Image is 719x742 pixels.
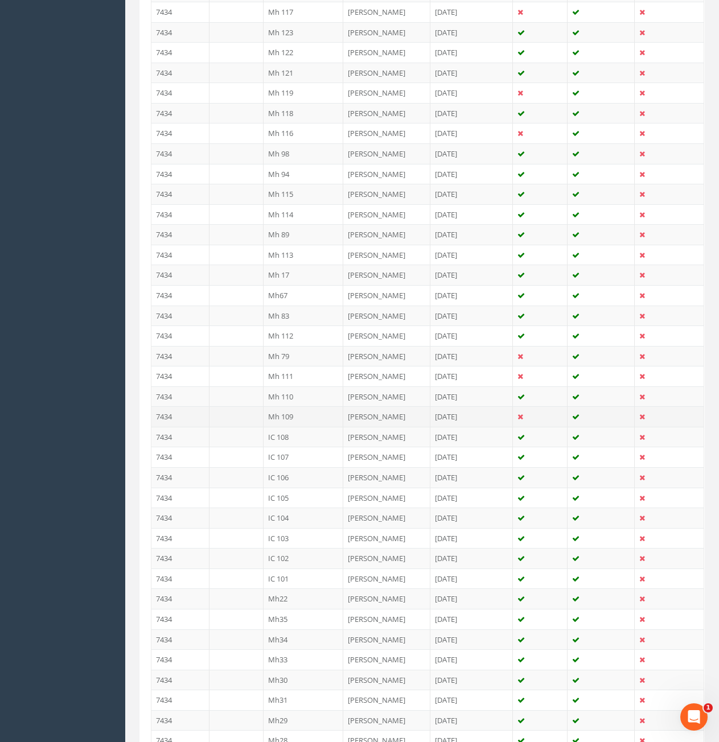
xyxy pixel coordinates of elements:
td: 7434 [151,467,209,488]
td: [DATE] [430,447,513,467]
td: 7434 [151,204,209,225]
td: Mh30 [264,670,344,690]
td: [PERSON_NAME] [343,467,430,488]
td: [DATE] [430,2,513,22]
td: Mh 89 [264,224,344,245]
td: 7434 [151,568,209,589]
td: [PERSON_NAME] [343,123,430,143]
td: [PERSON_NAME] [343,346,430,366]
td: [PERSON_NAME] [343,588,430,609]
td: [PERSON_NAME] [343,447,430,467]
td: [DATE] [430,710,513,731]
td: 7434 [151,609,209,629]
td: Mh33 [264,649,344,670]
td: Mh 123 [264,22,344,43]
td: Mh 116 [264,123,344,143]
td: 7434 [151,528,209,549]
span: 1 [704,703,713,712]
td: 7434 [151,548,209,568]
td: [DATE] [430,265,513,285]
td: Mh31 [264,690,344,710]
td: 7434 [151,710,209,731]
td: [DATE] [430,22,513,43]
td: Mh 121 [264,63,344,83]
td: 7434 [151,123,209,143]
td: [DATE] [430,346,513,366]
td: [DATE] [430,224,513,245]
td: [PERSON_NAME] [343,265,430,285]
td: [PERSON_NAME] [343,245,430,265]
td: IC 106 [264,467,344,488]
td: [DATE] [430,204,513,225]
td: [PERSON_NAME] [343,366,430,386]
td: IC 102 [264,548,344,568]
td: [PERSON_NAME] [343,63,430,83]
td: [DATE] [430,386,513,407]
td: 7434 [151,508,209,528]
td: [PERSON_NAME] [343,285,430,306]
td: 7434 [151,629,209,650]
td: Mh 113 [264,245,344,265]
td: [DATE] [430,467,513,488]
td: [DATE] [430,588,513,609]
td: [PERSON_NAME] [343,629,430,650]
td: Mh 17 [264,265,344,285]
td: [PERSON_NAME] [343,22,430,43]
td: Mh 109 [264,406,344,427]
td: 7434 [151,588,209,609]
td: [DATE] [430,609,513,629]
td: [DATE] [430,649,513,670]
td: [DATE] [430,690,513,710]
td: Mh 118 [264,103,344,123]
td: 7434 [151,143,209,164]
td: 7434 [151,224,209,245]
td: [PERSON_NAME] [343,710,430,731]
td: [PERSON_NAME] [343,528,430,549]
td: [PERSON_NAME] [343,83,430,103]
td: Mh29 [264,710,344,731]
td: [PERSON_NAME] [343,164,430,184]
td: 7434 [151,447,209,467]
td: 7434 [151,2,209,22]
td: [PERSON_NAME] [343,386,430,407]
td: Mh 115 [264,184,344,204]
td: Mh 83 [264,306,344,326]
td: [DATE] [430,568,513,589]
td: [DATE] [430,488,513,508]
td: Mh 114 [264,204,344,225]
td: [PERSON_NAME] [343,224,430,245]
td: Mh 79 [264,346,344,366]
td: [DATE] [430,508,513,528]
td: 7434 [151,325,209,346]
td: [DATE] [430,670,513,690]
td: [DATE] [430,548,513,568]
td: [PERSON_NAME] [343,2,430,22]
td: 7434 [151,406,209,427]
td: [PERSON_NAME] [343,568,430,589]
td: 7434 [151,346,209,366]
td: Mh 111 [264,366,344,386]
td: [DATE] [430,103,513,123]
td: [PERSON_NAME] [343,670,430,690]
td: Mh 98 [264,143,344,164]
td: 7434 [151,427,209,447]
td: [DATE] [430,184,513,204]
td: [PERSON_NAME] [343,184,430,204]
td: Mh35 [264,609,344,629]
td: [DATE] [430,285,513,306]
td: 7434 [151,245,209,265]
td: [DATE] [430,427,513,447]
td: [DATE] [430,63,513,83]
td: 7434 [151,22,209,43]
td: [PERSON_NAME] [343,406,430,427]
td: Mh22 [264,588,344,609]
td: [DATE] [430,42,513,63]
td: [DATE] [430,528,513,549]
td: [PERSON_NAME] [343,103,430,123]
td: Mh 112 [264,325,344,346]
td: [PERSON_NAME] [343,325,430,346]
td: Mh 94 [264,164,344,184]
td: Mh 119 [264,83,344,103]
td: [DATE] [430,325,513,346]
iframe: Intercom live chat [680,703,708,731]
